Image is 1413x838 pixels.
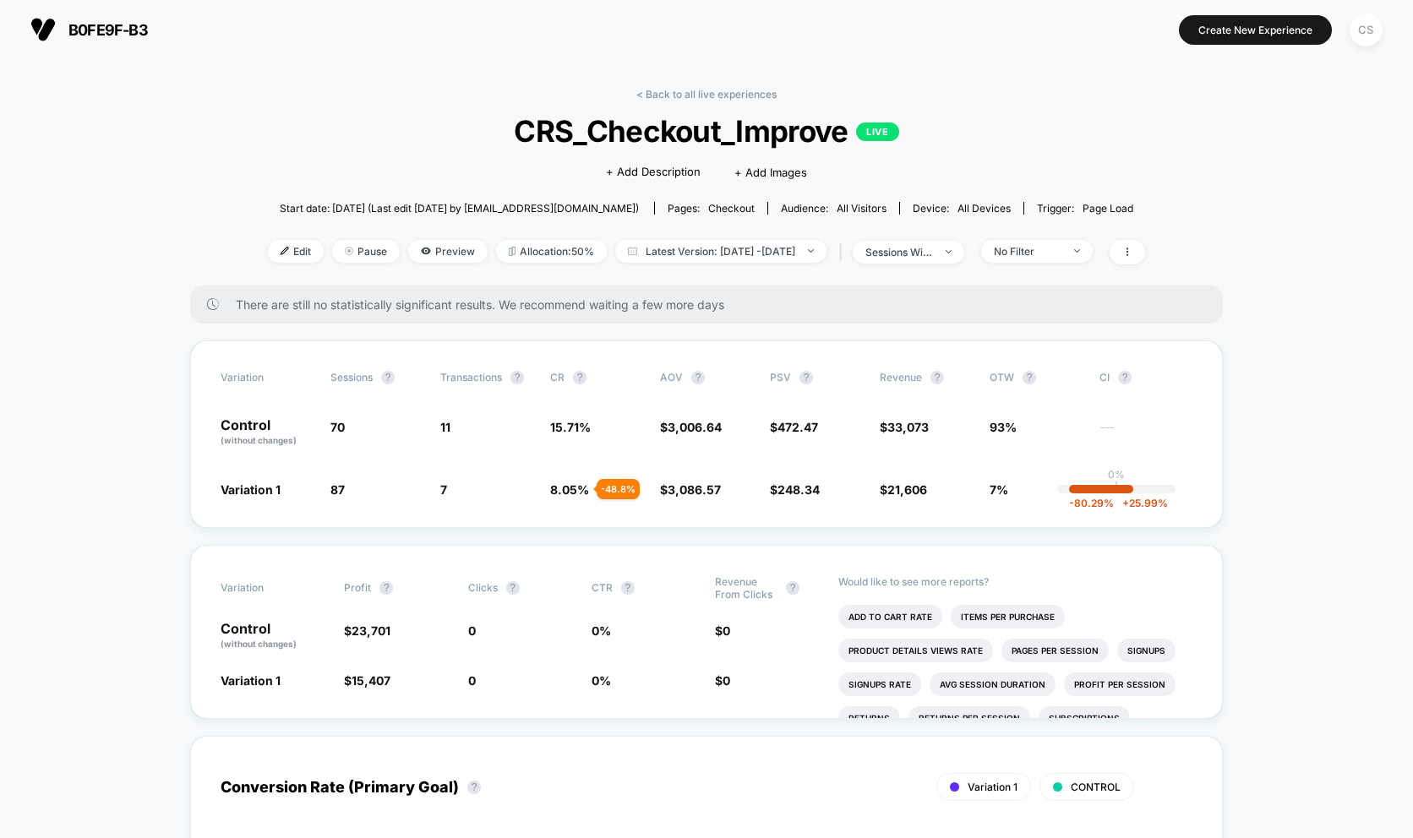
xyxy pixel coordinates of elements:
[379,581,393,595] button: ?
[1108,468,1125,481] p: 0%
[221,639,297,649] span: (without changes)
[592,673,611,688] span: 0 %
[786,581,799,595] button: ?
[68,21,148,39] span: b0fe9f-b3
[468,581,498,594] span: Clicks
[1083,202,1133,215] span: Page Load
[1074,249,1080,253] img: end
[930,672,1056,696] li: Avg Session Duration
[1345,13,1388,47] button: CS
[592,623,611,638] span: 0 %
[990,482,1008,497] span: 7%
[268,240,324,263] span: Edit
[468,623,476,638] span: 0
[708,202,755,215] span: checkout
[838,605,942,628] li: Add To Cart Rate
[573,371,586,384] button: ?
[994,245,1061,258] div: No Filter
[509,247,516,256] img: rebalance
[496,240,607,263] span: Allocation: 50%
[1071,781,1121,793] span: CONTROL
[550,482,589,497] span: 8.05 %
[467,781,481,794] button: ?
[628,247,637,255] img: calendar
[30,17,56,42] img: Visually logo
[1001,639,1109,662] li: Pages Per Session
[221,418,314,447] p: Control
[856,122,898,141] p: LIVE
[880,482,927,497] span: $
[1117,639,1176,662] li: Signups
[880,420,929,434] span: $
[221,673,281,688] span: Variation 1
[781,202,887,215] div: Audience:
[951,605,1065,628] li: Items Per Purchase
[908,706,1030,730] li: Returns Per Session
[344,673,390,688] span: $
[332,240,400,263] span: Pause
[550,371,565,384] span: CR
[946,250,952,253] img: end
[660,371,683,384] span: AOV
[668,202,755,215] div: Pages:
[668,420,722,434] span: 3,006.64
[408,240,488,263] span: Preview
[352,623,390,638] span: 23,701
[381,371,395,384] button: ?
[440,371,502,384] span: Transactions
[236,297,1189,312] span: There are still no statistically significant results. We recommend waiting a few more days
[440,420,450,434] span: 11
[330,420,345,434] span: 70
[835,240,853,264] span: |
[345,247,353,255] img: end
[1115,481,1118,493] p: |
[691,371,705,384] button: ?
[838,639,993,662] li: Product Details Views Rate
[770,371,791,384] span: PSV
[221,482,281,497] span: Variation 1
[1099,422,1192,447] span: ---
[221,575,314,601] span: Variation
[312,113,1101,149] span: CRS_Checkout_Improve
[1122,497,1129,509] span: +
[330,371,373,384] span: Sessions
[1023,371,1036,384] button: ?
[330,482,345,497] span: 87
[1064,672,1176,696] li: Profit Per Session
[723,623,730,638] span: 0
[1069,497,1114,509] span: -80.29 %
[715,575,777,601] span: Revenue From Clicks
[838,575,1192,588] p: Would like to see more reports?
[352,673,390,688] span: 15,407
[344,623,390,638] span: $
[1039,706,1130,730] li: Subscriptions
[636,88,777,101] a: < Back to all live experiences
[865,246,933,258] div: sessions with impression
[592,581,613,594] span: CTR
[615,240,827,263] span: Latest Version: [DATE] - [DATE]
[668,482,721,497] span: 3,086.57
[734,166,807,179] span: + Add Images
[25,16,153,43] button: b0fe9f-b3
[1179,15,1332,45] button: Create New Experience
[221,435,297,445] span: (without changes)
[468,673,476,688] span: 0
[510,371,524,384] button: ?
[1037,202,1133,215] div: Trigger:
[837,202,887,215] span: All Visitors
[660,420,722,434] span: $
[723,673,730,688] span: 0
[1099,371,1192,384] span: CI
[715,673,730,688] span: $
[221,622,327,650] p: Control
[1114,497,1168,509] span: 25.99 %
[990,371,1083,384] span: OTW
[770,420,818,434] span: $
[770,482,820,497] span: $
[606,164,701,181] span: + Add Description
[990,420,1017,434] span: 93%
[1118,371,1132,384] button: ?
[899,202,1023,215] span: Device:
[880,371,922,384] span: Revenue
[440,482,447,497] span: 7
